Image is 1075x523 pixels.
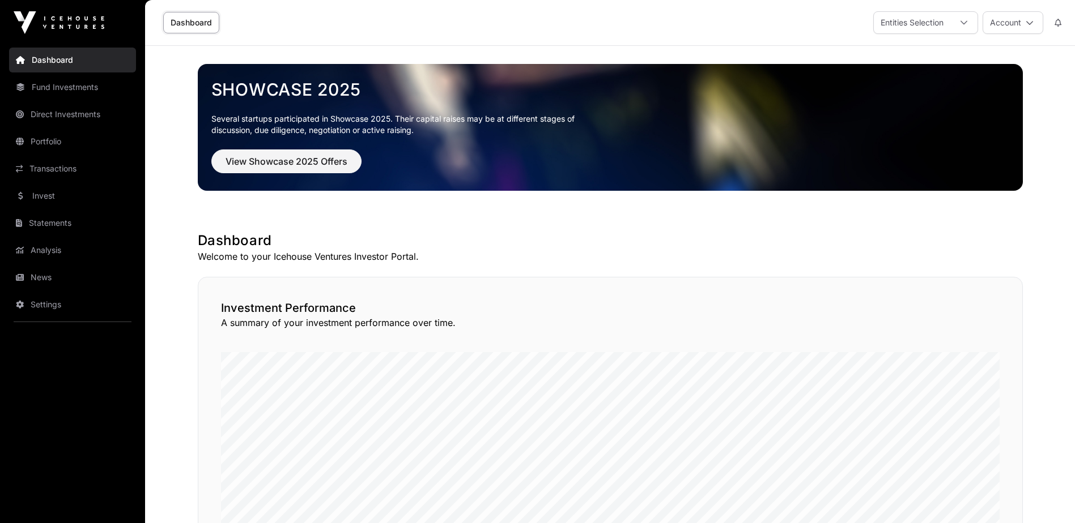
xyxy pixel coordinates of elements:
a: Statements [9,211,136,235]
a: Analysis [9,238,136,263]
a: Transactions [9,156,136,181]
div: Entities Selection [874,12,950,33]
button: View Showcase 2025 Offers [211,149,362,173]
a: View Showcase 2025 Offers [211,161,362,172]
h1: Dashboard [198,232,1023,250]
a: Dashboard [9,48,136,72]
a: Portfolio [9,129,136,154]
img: Showcase 2025 [198,64,1023,191]
p: A summary of your investment performance over time. [221,316,1000,329]
a: News [9,265,136,290]
h2: Investment Performance [221,300,1000,316]
img: Icehouse Ventures Logo [14,11,104,34]
p: Several startups participated in Showcase 2025. Their capital raises may be at different stages o... [211,113,592,136]
a: Invest [9,183,136,208]
button: Account [983,11,1043,34]
p: Welcome to your Icehouse Ventures Investor Portal. [198,250,1023,263]
a: Direct Investments [9,102,136,127]
span: View Showcase 2025 Offers [226,155,347,168]
a: Fund Investments [9,75,136,100]
a: Showcase 2025 [211,79,1009,100]
iframe: Chat Widget [1018,469,1075,523]
a: Settings [9,292,136,317]
a: Dashboard [163,12,219,33]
